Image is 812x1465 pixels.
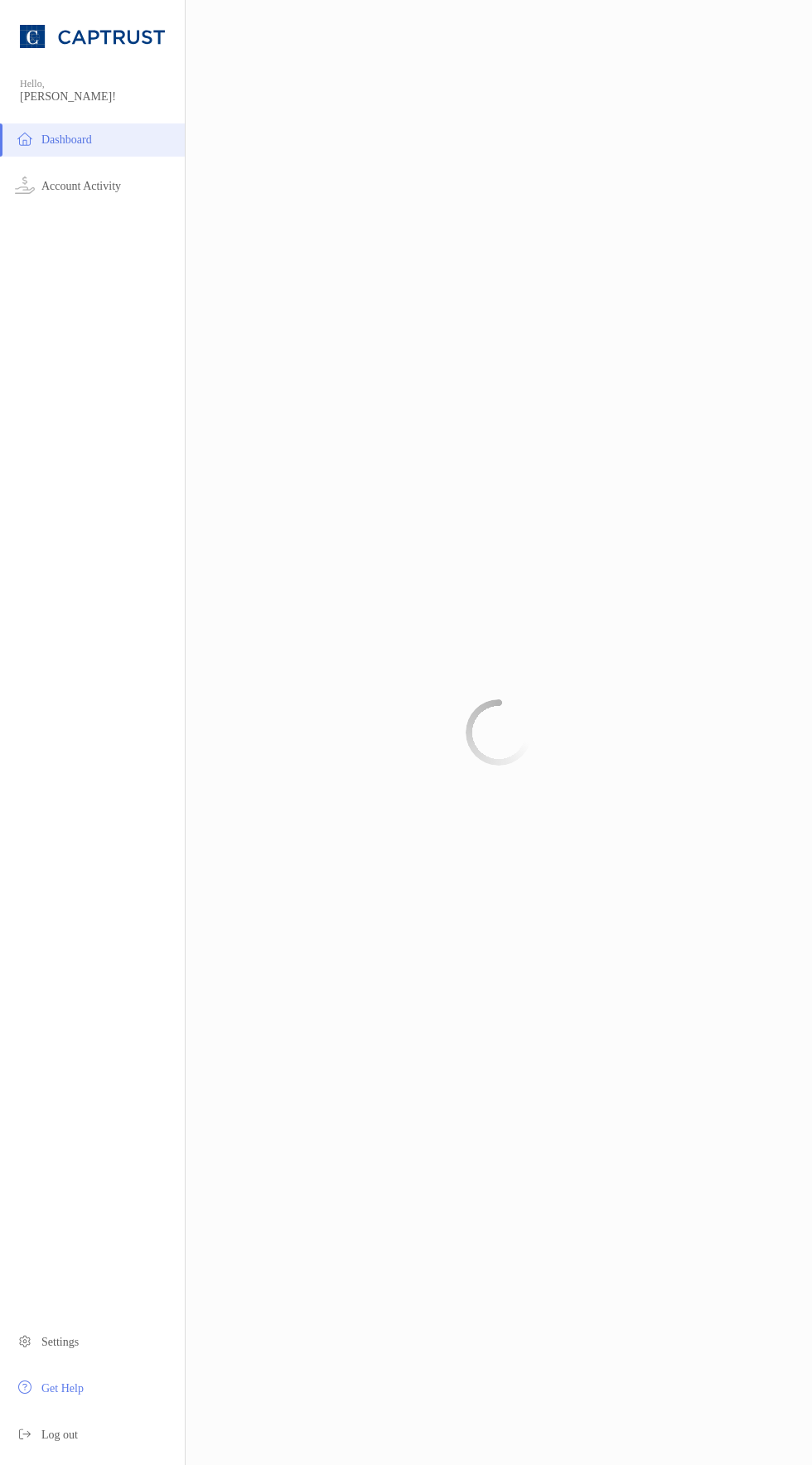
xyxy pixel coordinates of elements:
span: Get Help [41,1382,84,1395]
img: settings icon [15,1331,35,1351]
span: Dashboard [41,133,92,146]
img: CAPTRUST Logo [20,7,165,66]
img: logout icon [15,1424,35,1443]
span: [PERSON_NAME]! [20,90,175,104]
span: Log out [41,1429,78,1441]
span: Account Activity [41,180,121,192]
img: get-help icon [15,1377,35,1397]
img: activity icon [15,175,35,195]
span: Settings [41,1336,79,1348]
img: household icon [15,128,35,148]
